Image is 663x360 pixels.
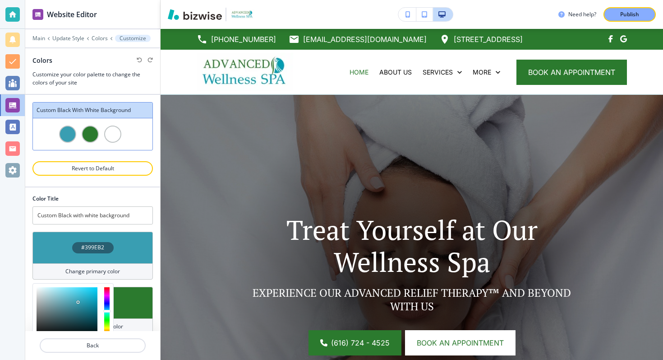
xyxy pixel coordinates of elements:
a: [PHONE_NUMBER] [197,33,276,46]
img: editor icon [32,9,43,20]
button: Back [40,338,146,353]
p: HOME [350,68,368,77]
button: Update Style [52,35,84,42]
p: More [473,68,491,77]
p: Back [41,341,145,350]
p: [STREET_ADDRESS] [454,33,523,46]
span: (616) 724 - 4525 [331,337,390,348]
button: Main [32,35,45,42]
a: (616) 724 - 4525 [308,330,401,355]
p: SERVICES [423,68,453,77]
p: Publish [620,10,639,19]
button: book an appointment [516,60,627,85]
p: [PHONE_NUMBER] [211,33,276,46]
img: Your Logo [230,9,254,19]
button: Customize [115,35,151,42]
p: ABOUT US [379,68,412,77]
a: [STREET_ADDRESS] [439,33,523,46]
p: Customize [120,35,146,42]
button: Colors [92,35,108,42]
span: book an appointment [528,67,615,78]
h3: Customize your color palette to change the colors of your site [32,70,153,87]
button: Book an appointment [405,330,516,355]
button: #399EB2Change primary color [32,232,153,280]
p: Treat Yourself at Our Wellness Spa [246,214,577,278]
p: [EMAIL_ADDRESS][DOMAIN_NAME] [303,33,427,46]
h3: Need help? [568,10,596,19]
img: Bizwise Logo [168,9,222,20]
h2: Website Editor [47,9,97,20]
span: Book an appointment [417,337,504,348]
button: Revert to Default [32,161,153,176]
h4: Change primary color [65,267,120,276]
p: EXPERIENCE OUR ADVANCED RELIEF THERAPY™ AND BEYOND WITH US [246,286,577,313]
h2: Color Title [32,195,59,203]
p: Revert to Default [44,164,141,173]
h4: #399EB2 [81,243,104,252]
button: Publish [603,7,656,22]
img: Advanced Wellness Spa [197,53,293,91]
a: [EMAIL_ADDRESS][DOMAIN_NAME] [289,33,427,46]
h3: Custom Black with white background [37,106,149,114]
h2: Colors [32,56,52,65]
